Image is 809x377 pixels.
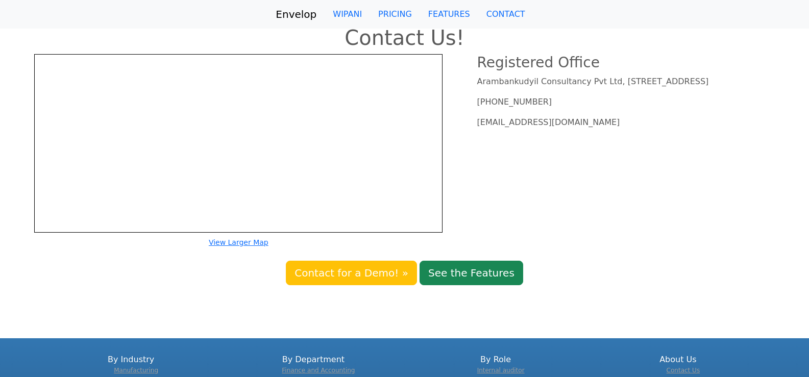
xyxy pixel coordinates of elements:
a: Internal auditor [477,367,525,374]
a: Contact for a Demo! » [286,261,417,285]
p: [PHONE_NUMBER] [477,96,797,108]
a: View Larger Map [209,238,268,246]
p: Arambankudyil Consultancy Pvt Ltd, [STREET_ADDRESS] [477,76,797,88]
a: Contact Us [667,367,700,374]
a: PRICING [370,4,420,24]
a: CONTACT [478,4,533,24]
a: Finance and Accounting [282,367,355,374]
a: FEATURES [420,4,478,24]
a: Manufacturing [114,367,158,374]
a: WIPANI [325,4,370,24]
p: [EMAIL_ADDRESS][DOMAIN_NAME] [477,116,797,129]
a: See the Features [420,261,523,285]
h1: Contact Us! [6,26,803,50]
a: Envelop [276,4,316,24]
h3: Registered Office [477,54,797,71]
